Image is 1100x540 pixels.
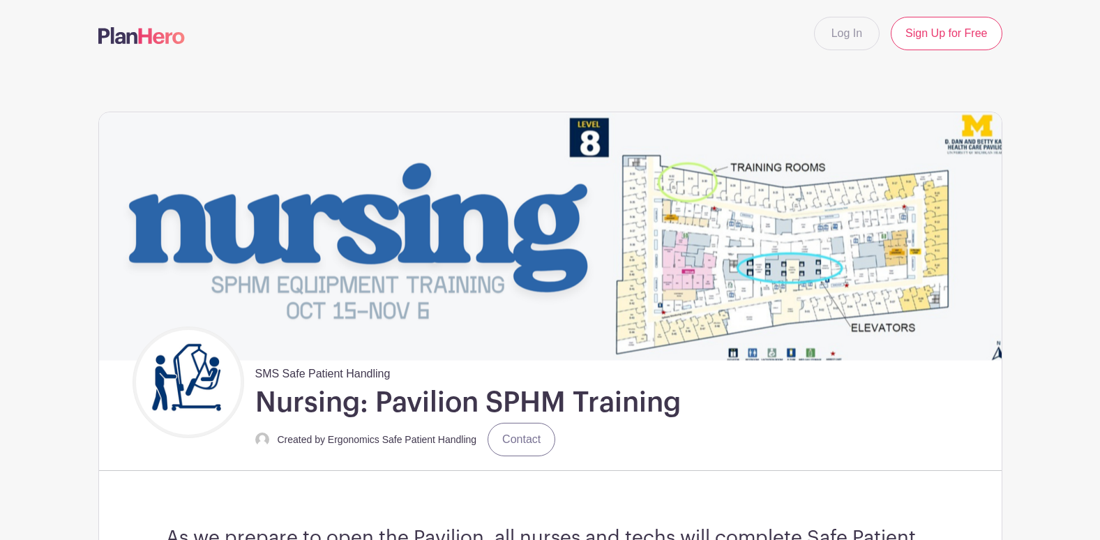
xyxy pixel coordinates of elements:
h1: Nursing: Pavilion SPHM Training [255,385,681,420]
a: Log In [814,17,880,50]
a: Sign Up for Free [891,17,1002,50]
img: logo-507f7623f17ff9eddc593b1ce0a138ce2505c220e1c5a4e2b4648c50719b7d32.svg [98,27,185,44]
span: SMS Safe Patient Handling [255,360,391,382]
img: Untitled%20design.png [136,330,241,435]
a: Contact [488,423,555,456]
small: Created by Ergonomics Safe Patient Handling [278,434,477,445]
img: default-ce2991bfa6775e67f084385cd625a349d9dcbb7a52a09fb2fda1e96e2d18dcdb.png [255,433,269,447]
img: event_banner_9715.png [99,112,1002,360]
